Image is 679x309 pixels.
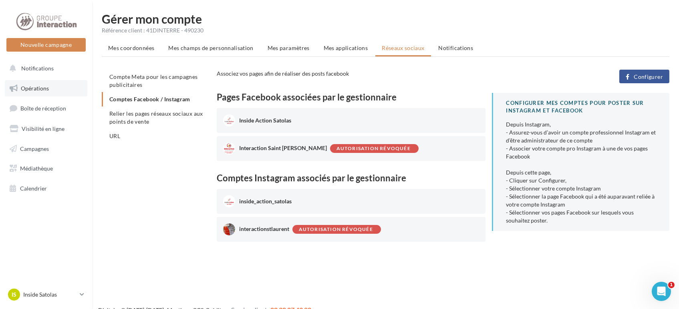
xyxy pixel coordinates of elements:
[239,144,327,151] span: Interaction Saint [PERSON_NAME]
[23,291,77,299] p: Inside Satolas
[5,100,87,117] a: Boîte de réception
[5,180,87,197] a: Calendrier
[12,291,16,299] span: IS
[20,185,47,192] span: Calendrier
[5,80,87,97] a: Opérations
[239,117,291,124] span: Inside Action Satolas
[5,120,87,137] a: Visibilité en ligne
[109,73,198,88] span: Compte Meta pour les campagnes publicitaires
[336,146,411,151] div: Autorisation révoquée
[324,44,368,51] span: Mes applications
[6,38,86,52] button: Nouvelle campagne
[299,227,373,232] div: Autorisation révoquée
[652,282,671,301] iframe: Intercom live chat
[217,174,486,183] div: Comptes Instagram associés par le gestionnaire
[5,60,84,77] button: Notifications
[217,93,486,102] div: Pages Facebook associées par le gestionnaire
[439,44,473,51] span: Notifications
[668,282,675,288] span: 1
[102,13,669,25] h1: Gérer mon compte
[20,105,66,112] span: Boîte de réception
[109,110,203,125] span: Relier les pages réseaux sociaux aux points de vente
[168,44,254,51] span: Mes champs de personnalisation
[5,140,87,157] a: Campagnes
[108,44,154,51] span: Mes coordonnées
[217,70,349,77] span: Associez vos pages afin de réaliser des posts facebook
[6,287,86,302] a: IS Inside Satolas
[619,70,669,83] button: Configurer
[268,44,310,51] span: Mes paramètres
[239,198,292,205] span: inside_action_satolas
[20,165,53,172] span: Médiathèque
[239,225,289,232] span: interactionstlaurent
[634,74,663,80] span: Configurer
[5,160,87,177] a: Médiathèque
[20,145,49,152] span: Campagnes
[21,65,54,72] span: Notifications
[506,99,657,114] div: CONFIGURER MES COMPTES POUR POSTER sur instagram et facebook
[22,125,64,132] span: Visibilité en ligne
[21,85,49,92] span: Opérations
[109,132,120,139] span: URL
[102,26,669,34] div: Référence client : 41DINTERRE - 490230
[506,120,657,225] div: Depuis Instagram, - Assurez-vous d’avoir un compte professionnel Instagram et d’être administrate...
